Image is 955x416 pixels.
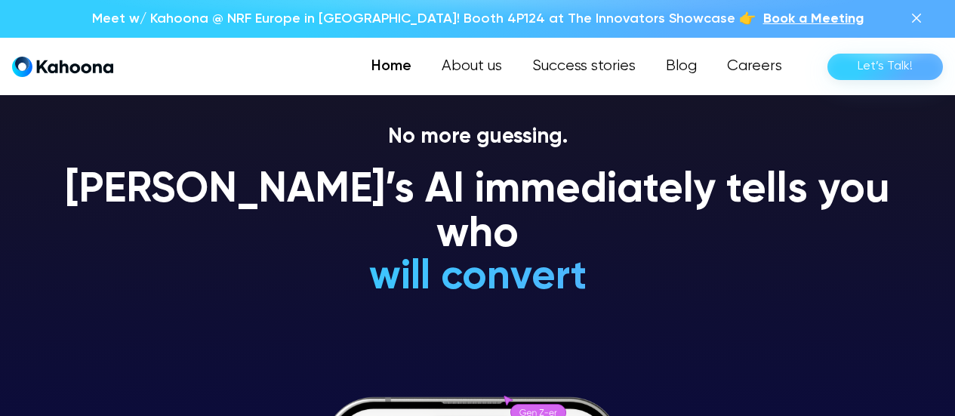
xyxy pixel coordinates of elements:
[520,409,557,416] g: Gen Z-er
[92,9,756,29] p: Meet w/ Kahoona @ NRF Europe in [GEOGRAPHIC_DATA]! Booth 4P124 at The Innovators Showcase 👉
[255,255,700,300] h1: will convert
[517,51,651,82] a: Success stories
[48,125,907,150] p: No more guessing.
[12,56,113,78] a: home
[763,9,864,29] a: Book a Meeting
[427,51,517,82] a: About us
[651,51,712,82] a: Blog
[712,51,797,82] a: Careers
[858,54,913,79] div: Let’s Talk!
[763,12,864,26] span: Book a Meeting
[356,51,427,82] a: Home
[48,168,907,258] h1: [PERSON_NAME]’s AI immediately tells you who
[827,54,943,80] a: Let’s Talk!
